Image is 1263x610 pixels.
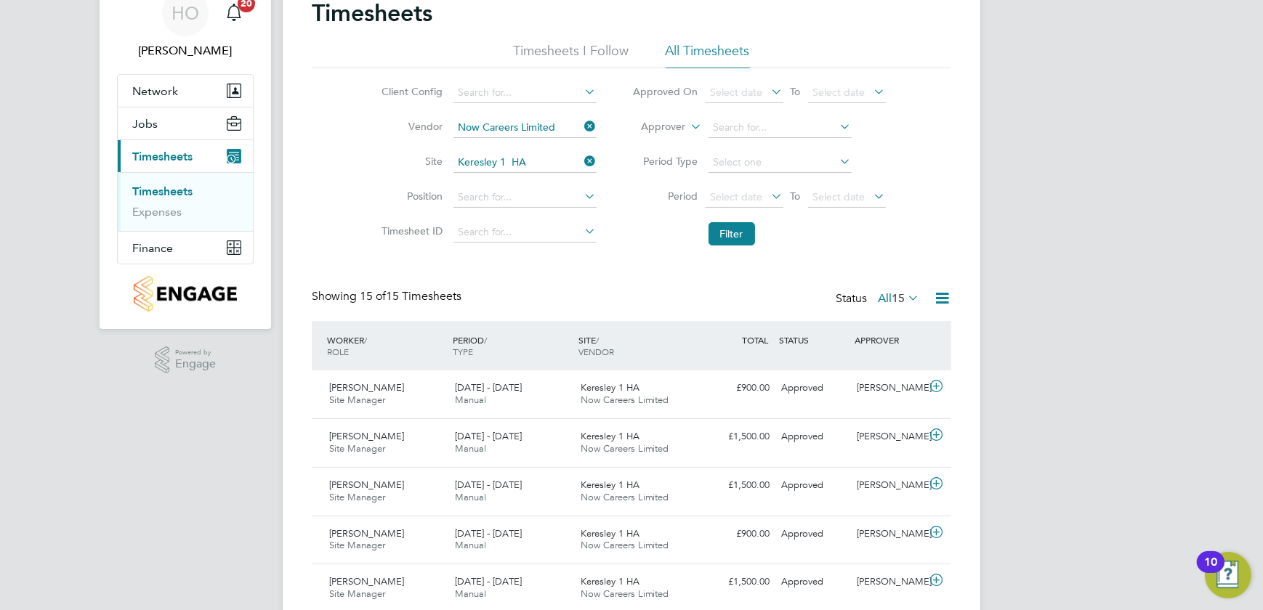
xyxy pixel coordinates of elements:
[453,83,597,103] input: Search for...
[484,334,487,346] span: /
[117,42,254,60] span: Harry Owen
[581,430,639,442] span: Keresley 1 HA
[118,140,253,172] button: Timesheets
[329,442,385,455] span: Site Manager
[851,570,927,594] div: [PERSON_NAME]
[581,575,639,587] span: Keresley 1 HA
[118,232,253,264] button: Finance
[455,479,522,491] span: [DATE] - [DATE]
[455,381,522,394] span: [DATE] - [DATE]
[813,86,865,99] span: Select date
[775,327,851,353] div: STATUS
[360,289,461,304] span: 15 Timesheets
[578,346,614,357] span: VENDOR
[878,291,919,306] label: All
[700,473,775,497] div: £1,500.00
[775,425,851,449] div: Approved
[851,376,927,400] div: [PERSON_NAME]
[329,491,385,503] span: Site Manager
[666,42,750,68] li: All Timesheets
[455,394,486,406] span: Manual
[118,172,253,231] div: Timesheets
[709,118,852,138] input: Search for...
[455,527,522,540] span: [DATE] - [DATE]
[581,587,669,600] span: Now Careers Limited
[851,473,927,497] div: [PERSON_NAME]
[378,155,443,168] label: Site
[700,522,775,546] div: £900.00
[709,152,852,173] input: Select one
[364,334,367,346] span: /
[455,491,486,503] span: Manual
[132,117,158,131] span: Jobs
[581,479,639,491] span: Keresley 1 HA
[596,334,599,346] span: /
[711,86,763,99] span: Select date
[851,327,927,353] div: APPROVER
[581,381,639,394] span: Keresley 1 HA
[323,327,449,365] div: WORKER
[581,539,669,551] span: Now Careers Limited
[851,522,927,546] div: [PERSON_NAME]
[786,82,805,101] span: To
[892,291,905,306] span: 15
[455,442,486,455] span: Manual
[329,587,385,600] span: Site Manager
[455,575,522,587] span: [DATE] - [DATE]
[581,527,639,540] span: Keresley 1 HA
[581,491,669,503] span: Now Careers Limited
[172,4,199,23] span: HO
[329,575,404,587] span: [PERSON_NAME]
[453,346,473,357] span: TYPE
[633,85,698,98] label: Approved On
[175,346,216,359] span: Powered by
[329,527,404,540] span: [PERSON_NAME]
[134,276,236,312] img: countryside-properties-logo-retina.png
[312,289,464,304] div: Showing
[813,190,865,203] span: Select date
[453,187,597,208] input: Search for...
[155,346,217,374] a: Powered byEngage
[455,539,486,551] span: Manual
[633,190,698,203] label: Period
[775,473,851,497] div: Approved
[117,276,254,312] a: Go to home page
[575,327,701,365] div: SITE
[132,241,173,255] span: Finance
[786,187,805,206] span: To
[711,190,763,203] span: Select date
[132,205,182,219] a: Expenses
[449,327,575,365] div: PERIOD
[132,184,193,198] a: Timesheets
[514,42,629,68] li: Timesheets I Follow
[132,150,193,163] span: Timesheets
[118,75,253,107] button: Network
[378,120,443,133] label: Vendor
[453,222,597,243] input: Search for...
[360,289,386,304] span: 15 of
[453,152,597,173] input: Search for...
[836,289,922,309] div: Status
[700,425,775,449] div: £1,500.00
[327,346,349,357] span: ROLE
[378,224,443,237] label: Timesheet ID
[1204,562,1217,581] div: 10
[709,222,755,245] button: Filter
[742,334,768,346] span: TOTAL
[700,376,775,400] div: £900.00
[329,479,404,491] span: [PERSON_NAME]
[455,430,522,442] span: [DATE] - [DATE]
[453,118,597,138] input: Search for...
[455,587,486,600] span: Manual
[775,376,851,400] div: Approved
[1205,552,1251,598] button: Open Resource Center, 10 new notifications
[132,84,178,98] span: Network
[378,190,443,203] label: Position
[633,155,698,168] label: Period Type
[581,394,669,406] span: Now Careers Limited
[775,522,851,546] div: Approved
[175,358,216,370] span: Engage
[118,107,253,139] button: Jobs
[775,570,851,594] div: Approved
[329,381,404,394] span: [PERSON_NAME]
